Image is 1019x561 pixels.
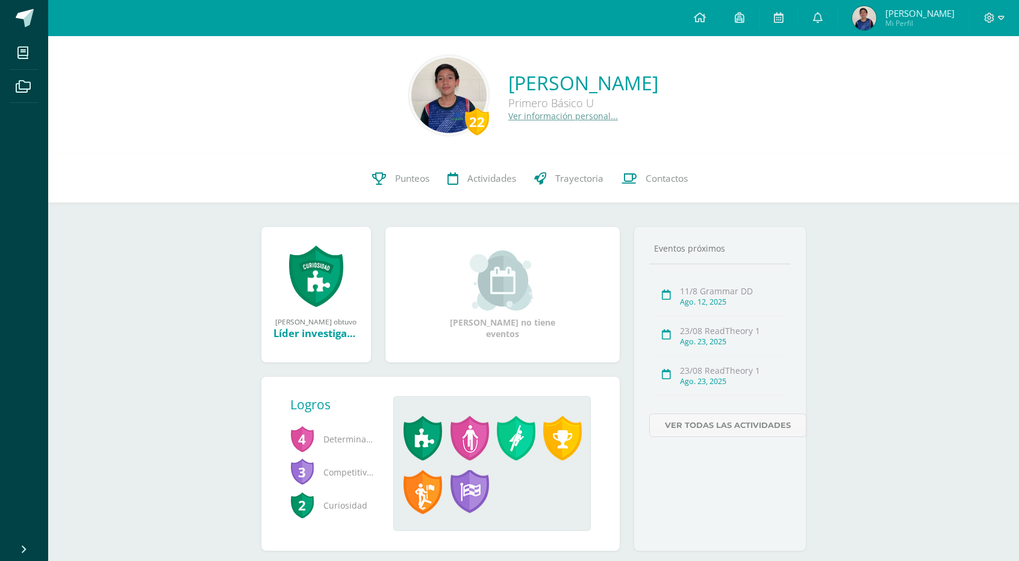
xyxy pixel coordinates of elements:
[395,172,429,185] span: Punteos
[290,491,314,519] span: 2
[508,96,658,110] div: Primero Básico U
[646,172,688,185] span: Contactos
[680,336,788,347] div: Ago. 23, 2025
[508,70,658,96] a: [PERSON_NAME]
[290,396,384,413] div: Logros
[885,7,955,19] span: [PERSON_NAME]
[273,326,359,340] div: Líder investigador
[852,6,876,30] img: de6150c211cbc1f257cf4b5405fdced8.png
[273,317,359,326] div: [PERSON_NAME] obtuvo
[411,58,487,133] img: 391204c9d24cb4ee507b7597434c98ff.png
[467,172,516,185] span: Actividades
[290,489,375,522] span: Curiosidad
[885,18,955,28] span: Mi Perfil
[290,458,314,486] span: 3
[680,325,788,336] div: 23/08 ReadTheory 1
[438,155,525,203] a: Actividades
[465,108,489,135] div: 22
[470,250,535,311] img: event_small.png
[612,155,697,203] a: Contactos
[442,250,562,339] div: [PERSON_NAME] no tiene eventos
[649,243,791,254] div: Eventos próximos
[290,425,314,453] span: 4
[290,456,375,489] span: Competitividad
[508,110,618,122] a: Ver información personal...
[680,376,788,386] div: Ago. 23, 2025
[680,285,788,297] div: 11/8 Grammar DD
[680,297,788,307] div: Ago. 12, 2025
[680,365,788,376] div: 23/08 ReadTheory 1
[363,155,438,203] a: Punteos
[290,423,375,456] span: Determinación
[555,172,603,185] span: Trayectoria
[649,414,806,437] a: Ver todas las actividades
[525,155,612,203] a: Trayectoria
